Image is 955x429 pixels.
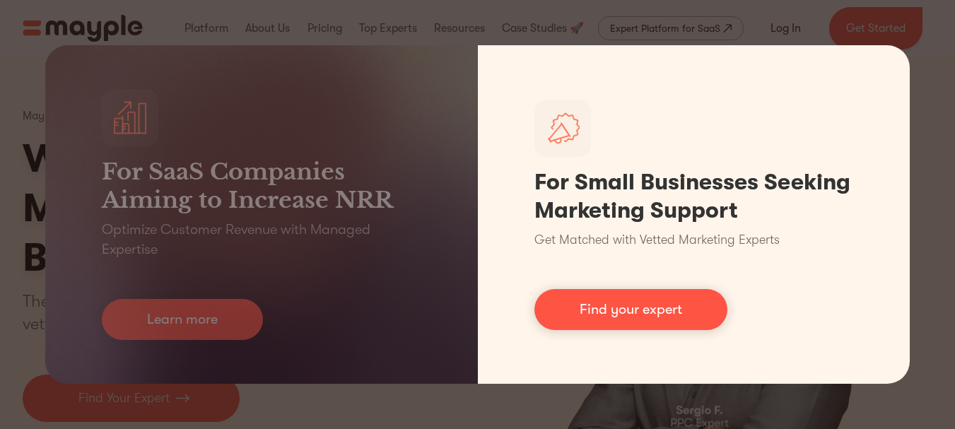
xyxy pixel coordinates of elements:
[102,299,263,340] a: Learn more
[534,289,727,330] a: Find your expert
[102,158,421,214] h3: For SaaS Companies Aiming to Increase NRR
[102,220,421,259] p: Optimize Customer Revenue with Managed Expertise
[534,230,780,249] p: Get Matched with Vetted Marketing Experts
[534,168,854,225] h1: For Small Businesses Seeking Marketing Support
